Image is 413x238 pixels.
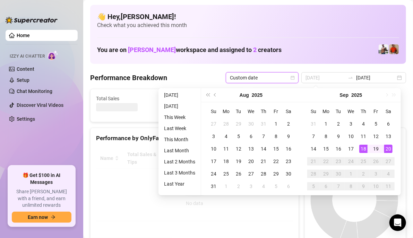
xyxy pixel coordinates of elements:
[247,182,255,190] div: 3
[259,132,268,141] div: 7
[320,105,332,118] th: Mo
[309,182,318,190] div: 5
[357,168,370,180] td: 2025-10-02
[309,145,318,153] div: 14
[334,132,343,141] div: 9
[284,182,293,190] div: 6
[259,170,268,178] div: 28
[272,145,280,153] div: 15
[340,88,349,102] button: Choose a month
[272,170,280,178] div: 29
[332,130,345,143] td: 2025-09-09
[161,180,198,188] li: Last Year
[6,17,58,24] img: logo-BBDzfeDw.svg
[234,170,243,178] div: 26
[247,120,255,128] div: 30
[257,180,270,193] td: 2025-09-04
[259,145,268,153] div: 14
[245,118,257,130] td: 2025-07-30
[270,143,282,155] td: 2025-08-15
[245,143,257,155] td: 2025-08-13
[320,155,332,168] td: 2025-09-22
[284,145,293,153] div: 16
[17,102,63,108] a: Discover Viral Videos
[220,130,232,143] td: 2025-08-04
[207,180,220,193] td: 2025-08-31
[270,130,282,143] td: 2025-08-08
[96,134,293,143] div: Performance by OnlyFans Creator
[322,170,330,178] div: 29
[282,180,295,193] td: 2025-09-06
[161,102,198,110] li: [DATE]
[307,143,320,155] td: 2025-09-14
[51,215,55,220] span: arrow-right
[209,145,218,153] div: 10
[234,120,243,128] div: 29
[370,168,382,180] td: 2025-10-03
[253,46,257,53] span: 2
[282,143,295,155] td: 2025-08-16
[307,118,320,130] td: 2025-08-31
[309,157,318,165] div: 21
[220,168,232,180] td: 2025-08-25
[234,145,243,153] div: 12
[257,143,270,155] td: 2025-08-14
[370,118,382,130] td: 2025-09-05
[222,170,230,178] div: 25
[345,130,357,143] td: 2025-09-10
[359,170,368,178] div: 2
[332,143,345,155] td: 2025-09-16
[207,105,220,118] th: Su
[307,155,320,168] td: 2025-09-21
[97,12,399,22] h4: 👋 Hey, [PERSON_NAME] !
[357,105,370,118] th: Th
[309,170,318,178] div: 28
[372,182,380,190] div: 10
[207,118,220,130] td: 2025-07-27
[382,143,395,155] td: 2025-09-20
[345,143,357,155] td: 2025-09-17
[384,120,393,128] div: 6
[252,88,263,102] button: Choose a year
[382,105,395,118] th: Sa
[357,130,370,143] td: 2025-09-11
[347,120,355,128] div: 3
[232,168,245,180] td: 2025-08-26
[345,118,357,130] td: 2025-09-03
[245,180,257,193] td: 2025-09-03
[240,88,249,102] button: Choose a month
[345,180,357,193] td: 2025-10-08
[384,132,393,141] div: 13
[232,130,245,143] td: 2025-08-05
[257,155,270,168] td: 2025-08-21
[372,170,380,178] div: 3
[384,182,393,190] div: 11
[351,88,362,102] button: Choose a year
[282,118,295,130] td: 2025-08-02
[284,170,293,178] div: 30
[270,118,282,130] td: 2025-08-01
[161,158,198,166] li: Last 2 Months
[320,180,332,193] td: 2025-10-06
[348,75,353,80] span: swap-right
[96,95,159,102] span: Total Sales
[222,182,230,190] div: 1
[209,157,218,165] div: 17
[372,157,380,165] div: 26
[359,182,368,190] div: 9
[282,155,295,168] td: 2025-08-23
[357,118,370,130] td: 2025-09-04
[245,168,257,180] td: 2025-08-27
[247,170,255,178] div: 27
[284,120,293,128] div: 2
[220,105,232,118] th: Mo
[347,182,355,190] div: 8
[359,145,368,153] div: 18
[207,168,220,180] td: 2025-08-24
[232,155,245,168] td: 2025-08-19
[307,130,320,143] td: 2025-09-07
[372,120,380,128] div: 5
[220,180,232,193] td: 2025-09-01
[372,145,380,153] div: 19
[128,46,176,53] span: [PERSON_NAME]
